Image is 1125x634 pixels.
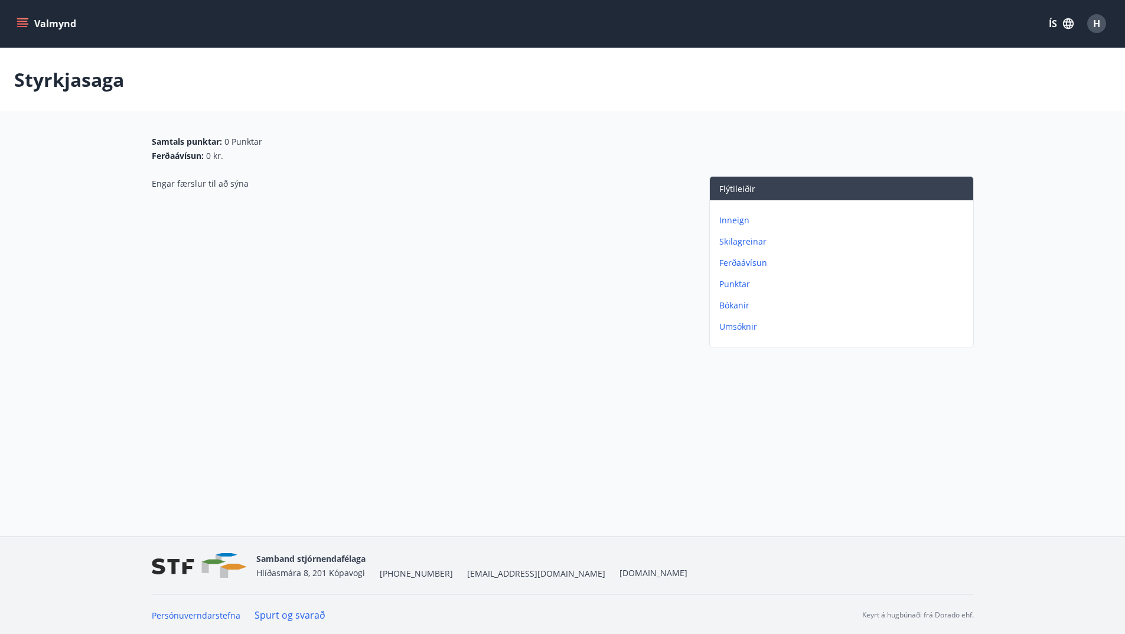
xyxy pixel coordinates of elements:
p: Ferðaávísun [719,257,969,269]
span: Ferðaávísun : [152,150,204,162]
a: Spurt og svarað [255,609,325,622]
button: ÍS [1042,13,1080,34]
p: Umsóknir [719,321,969,333]
span: [PHONE_NUMBER] [380,568,453,580]
p: Keyrt á hugbúnaði frá Dorado ehf. [862,610,974,620]
a: [DOMAIN_NAME] [619,567,687,578]
span: 0 Punktar [224,136,262,148]
span: Samband stjórnendafélaga [256,553,366,564]
span: Engar færslur til að sýna [152,178,249,189]
p: Styrkjasaga [14,67,124,93]
p: Punktar [719,278,969,290]
button: H [1082,9,1111,38]
span: Samtals punktar : [152,136,222,148]
span: H [1093,17,1100,30]
p: Skilagreinar [719,236,969,248]
p: Inneign [719,214,969,226]
span: Hlíðasmára 8, 201 Kópavogi [256,567,365,578]
span: Flýtileiðir [719,183,755,194]
span: [EMAIL_ADDRESS][DOMAIN_NAME] [467,568,605,580]
button: menu [14,13,81,34]
p: Bókanir [719,300,969,311]
span: 0 kr. [206,150,223,162]
a: Persónuverndarstefna [152,610,240,621]
img: vjCaq2fThgY3EUYqSgpjEiBg6WP39ov69hlhuPVN.png [152,553,247,578]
